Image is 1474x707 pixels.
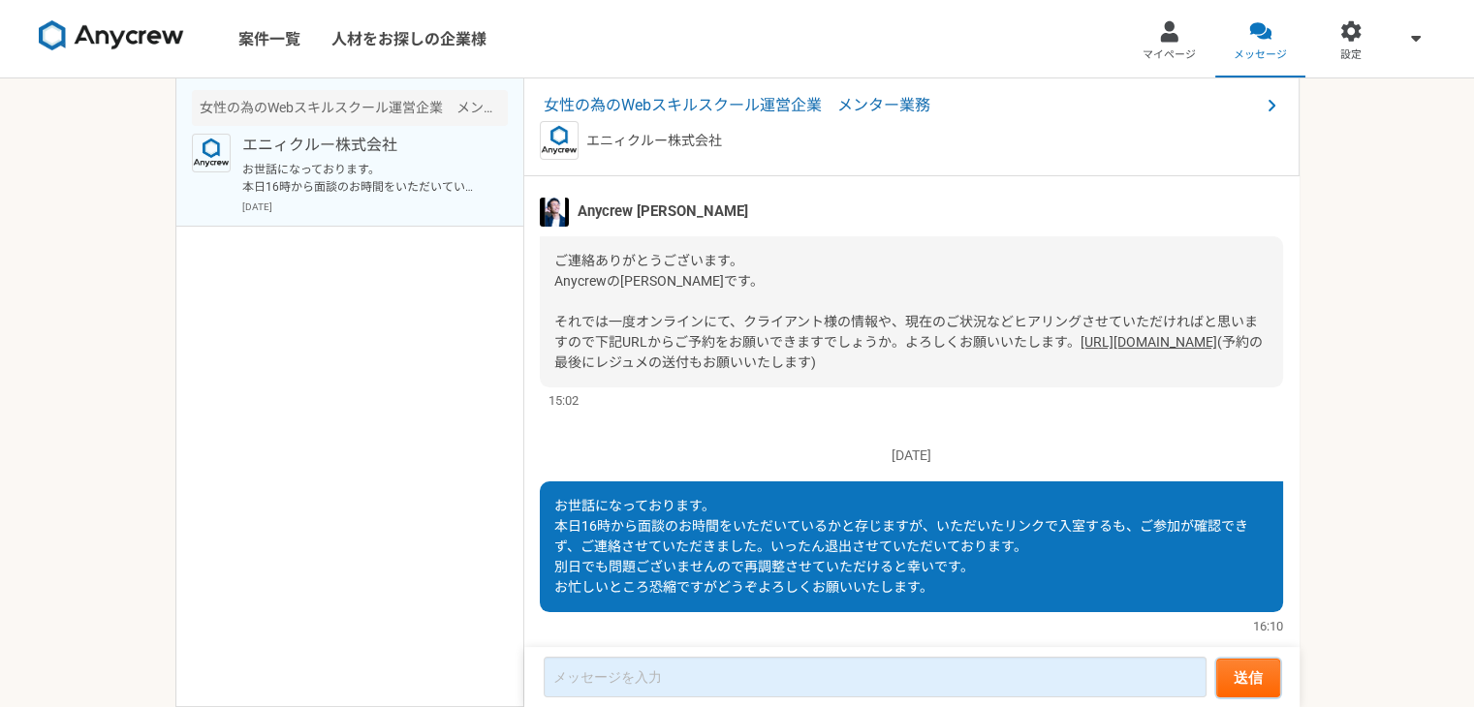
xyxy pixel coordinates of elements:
span: 女性の為のWebスキルスクール運営企業 メンター業務 [544,94,1260,117]
span: 15:02 [549,391,579,410]
span: 設定 [1340,47,1362,63]
span: 16:10 [1253,617,1283,635]
div: 女性の為のWebスキルスクール運営企業 メンター業務 [192,90,508,126]
span: (予約の最後にレジュメの送付もお願いいたします) [554,334,1263,370]
span: メッセージ [1234,47,1287,63]
p: お世話になっております。 本日16時から面談のお時間をいただいているかと存じますが、いただいたリンクで入室するも、ご参加が確認できず、ご連絡させていただきました。いったん退出させていただいており... [242,161,482,196]
p: エニィクルー株式会社 [242,134,482,157]
img: logo_text_blue_01.png [192,134,231,172]
img: 8DqYSo04kwAAAAASUVORK5CYII= [39,20,184,51]
img: S__5267474.jpg [540,198,569,227]
p: エニィクルー株式会社 [586,131,722,151]
p: [DATE] [242,200,508,214]
span: お世話になっております。 本日16時から面談のお時間をいただいているかと存じますが、いただいたリンクで入室するも、ご参加が確認できず、ご連絡させていただきました。いったん退出させていただいており... [554,498,1248,595]
p: [DATE] [540,446,1283,466]
a: [URL][DOMAIN_NAME] [1081,334,1217,350]
span: マイページ [1143,47,1196,63]
button: 送信 [1216,659,1280,697]
span: ご連絡ありがとうございます。 Anycrewの[PERSON_NAME]です。 それでは一度オンラインにて、クライアント様の情報や、現在のご状況などヒアリングさせていただければと思いますので下記... [554,253,1258,350]
span: Anycrew [PERSON_NAME] [578,200,748,222]
img: logo_text_blue_01.png [540,121,579,160]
